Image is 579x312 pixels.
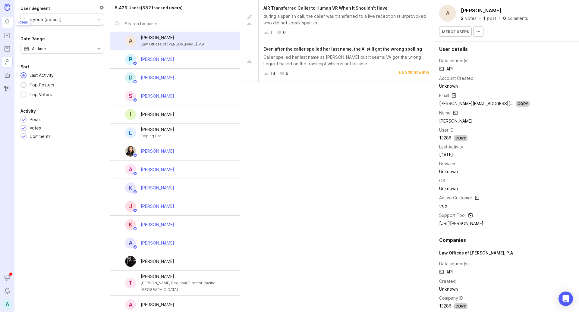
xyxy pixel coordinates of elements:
div: [PERSON_NAME] [141,111,174,118]
div: [PERSON_NAME] [141,166,174,173]
button: Merge users [439,27,472,37]
div: Law Offices of [PERSON_NAME], P.A [439,250,574,256]
div: L [125,127,136,138]
img: member badge [133,171,137,176]
div: · [498,16,501,20]
div: Data source(s) [439,261,469,267]
a: Portal [2,30,13,41]
a: Changelog [2,83,13,94]
div: [PERSON_NAME] [141,56,174,63]
div: Companies [439,238,574,242]
div: 13286 [439,303,452,309]
div: User details [439,47,574,51]
span: Even after the caller spelled her last name, the AI still got the wrong spelling [263,46,422,51]
div: [PERSON_NAME] [141,273,230,280]
div: 1 [483,16,486,20]
div: 14 [270,70,275,77]
div: T [125,278,136,289]
div: 5,429 Users (882 tracked users) [115,5,183,11]
a: Autopilot [2,70,13,81]
div: All time [32,45,46,52]
img: member badge [133,190,137,194]
div: A [439,5,456,22]
div: Everyone (default) [24,16,62,23]
div: Top Voters [27,91,55,98]
td: Unknown [439,185,530,192]
img: Canny Home [5,4,10,11]
div: votes [465,16,477,20]
div: · [478,16,482,20]
img: Ysabelle Eugenio [125,146,136,157]
div: S [125,91,136,101]
a: [PERSON_NAME][EMAIL_ADDRESS][DOMAIN_NAME] [439,101,542,106]
div: [PERSON_NAME] [141,93,174,99]
p: Ideas [18,20,28,25]
img: member badge [133,98,137,102]
div: [PERSON_NAME] [141,34,204,41]
div: 0 [503,16,506,20]
button: Announcements [2,272,13,283]
div: Email [439,92,449,99]
div: Unknown [439,83,530,89]
button: [PERSON_NAME] [460,6,503,15]
div: Support Tool [439,212,466,219]
img: member badge [133,245,137,249]
div: [PERSON_NAME] [141,185,174,191]
span: API [439,268,453,276]
div: [PERSON_NAME] [141,258,174,265]
td: [PERSON_NAME] [439,117,530,125]
div: Activity [20,108,36,115]
div: 0 [283,29,286,36]
div: post [487,16,496,20]
div: [PERSON_NAME] [141,148,174,154]
div: Caller spelled her last name as [PERSON_NAME] but it seems VA got the wrong Lequint based on the ... [263,54,429,67]
button: A [2,299,13,310]
div: Name [439,110,451,116]
div: Copy [516,101,530,107]
div: Open Intercom Messenger [559,292,573,306]
time: [DATE] [439,152,453,157]
a: [URL][PERSON_NAME] [439,221,483,226]
div: Account Created [439,75,474,82]
input: Search by name... [125,20,235,27]
button: Notifications [2,285,13,296]
div: Unknown [439,286,484,292]
span: AIR Transferred Caller to Human VR When It Shouldn't Have [263,5,388,11]
div: Company ID [439,295,463,301]
div: 13286 [439,135,452,141]
div: P [125,54,136,65]
div: during a spanish call, the caller was transferred to a live receptionist unprovoked who did not s... [263,13,429,26]
div: A [125,299,136,310]
div: User Segment [20,5,50,12]
div: 2 [461,16,464,20]
img: member badge [133,153,137,158]
div: OS [439,177,445,184]
img: member badge [133,208,137,213]
div: [PERSON_NAME] [141,301,174,308]
div: [PERSON_NAME] [141,203,174,210]
div: Active Customer [439,195,472,201]
img: member badge [133,80,137,84]
div: A [125,164,136,175]
div: 1 [270,29,272,36]
div: Tipping Hat [141,133,174,139]
div: Last Activity [27,72,57,79]
div: [PERSON_NAME] [141,221,174,228]
a: Even after the caller spelled her last name, the AI still got the wrong spellingCaller spelled he... [240,41,434,82]
svg: toggle icon [94,46,104,51]
span: API [439,65,453,73]
div: Browser [439,161,456,167]
div: A [125,36,136,46]
div: Comments [30,133,51,140]
div: A [125,238,136,248]
div: true [439,203,530,209]
td: Unknown [439,168,530,176]
img: Arnulfo Bencomo Muñoz [125,256,136,267]
div: Votes [30,125,41,131]
a: Users [2,57,13,67]
div: D [125,72,136,83]
div: Last Activity [439,144,463,150]
div: Sort [20,63,29,70]
div: Top Posters [27,82,57,88]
